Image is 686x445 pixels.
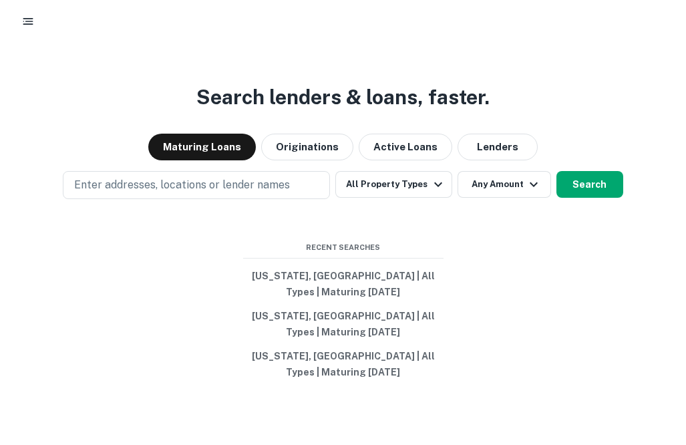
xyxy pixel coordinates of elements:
h3: Search lenders & loans, faster. [196,82,490,112]
button: All Property Types [335,171,452,198]
button: [US_STATE], [GEOGRAPHIC_DATA] | All Types | Maturing [DATE] [243,264,444,304]
button: [US_STATE], [GEOGRAPHIC_DATA] | All Types | Maturing [DATE] [243,344,444,384]
button: Originations [261,134,353,160]
p: Enter addresses, locations or lender names [74,177,290,193]
button: Any Amount [458,171,551,198]
iframe: Chat Widget [619,338,686,402]
button: [US_STATE], [GEOGRAPHIC_DATA] | All Types | Maturing [DATE] [243,304,444,344]
button: Active Loans [359,134,452,160]
button: Search [556,171,623,198]
button: Maturing Loans [148,134,256,160]
button: Lenders [458,134,538,160]
span: Recent Searches [243,242,444,253]
button: Enter addresses, locations or lender names [63,171,330,199]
